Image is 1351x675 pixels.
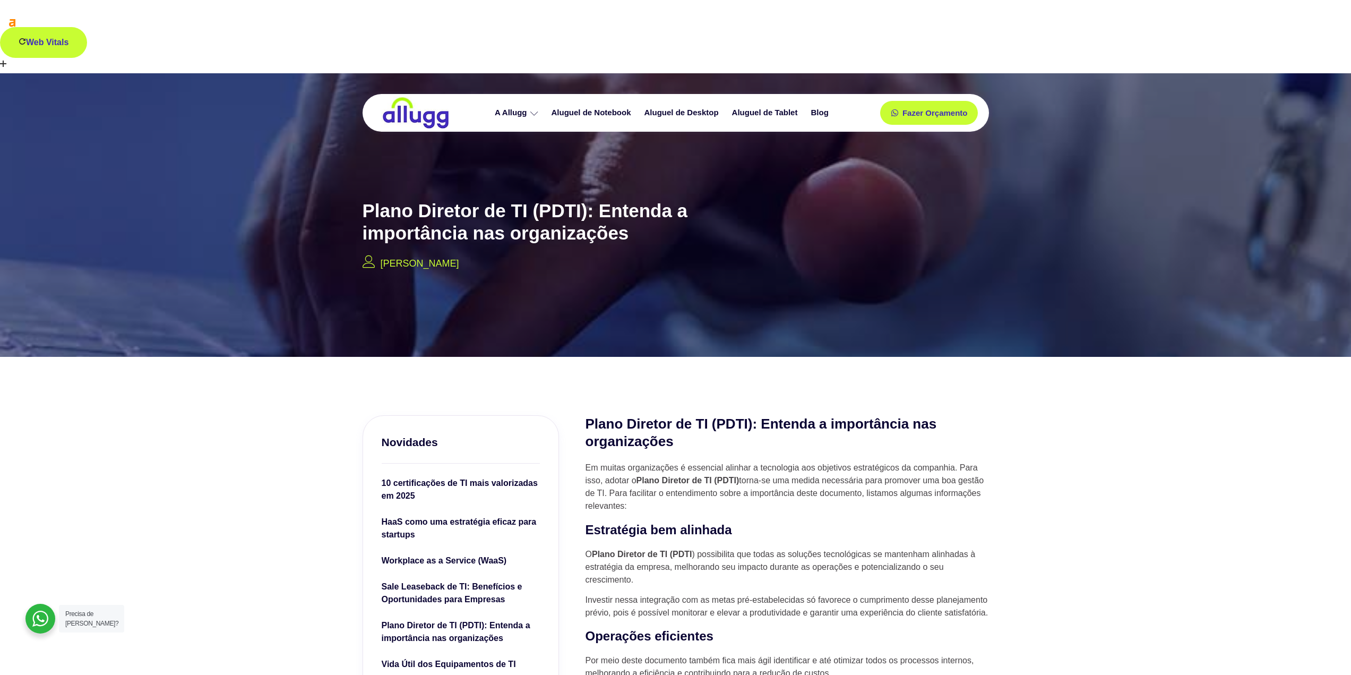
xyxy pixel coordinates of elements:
p: Investir nessa integração com as metas pré-estabelecidas só favorece o cumprimento desse planejam... [586,594,989,619]
span: Precisa de [PERSON_NAME]? [65,610,118,627]
a: Aluguel de Tablet [727,104,806,122]
a: Aluguel de Notebook [546,104,639,122]
h2: Plano Diretor de TI (PDTI): Entenda a importância nas organizações [586,415,989,451]
strong: Estratégia bem alinhada [586,523,732,537]
a: Fazer Orçamento [880,101,978,125]
a: Vida Útil dos Equipamentos de TI [382,658,540,673]
p: [PERSON_NAME] [381,257,459,271]
a: Workplace as a Service (WaaS) [382,554,540,570]
strong: Operações eficientes [586,629,713,643]
strong: Plano Diretor de TI (PDTI) [636,476,739,485]
a: HaaS como uma estratégia eficaz para startups [382,516,540,544]
h2: Plano Diretor de TI (PDTI): Entenda a importância nas organizações [363,200,702,244]
a: A Allugg [489,104,546,122]
p: Em muitas organizações é essencial alinhar a tecnologia aos objetivos estratégicos da companhia. ... [586,462,989,512]
h3: Novidades [382,434,540,450]
a: 10 certificações de TI mais valorizadas em 2025 [382,477,540,505]
span: Web Vitals [26,38,68,47]
a: Plano Diretor de TI (PDTI): Entenda a importância nas organizações [382,619,540,647]
strong: Plano Diretor de TI (PDTI [592,550,692,559]
a: Aluguel de Desktop [639,104,727,122]
a: Sale Leaseback de TI: Benefícios e Oportunidades para Empresas [382,580,540,609]
span: Fazer Orçamento [902,109,968,117]
img: locação de TI é Allugg [381,97,450,129]
a: Blog [805,104,836,122]
p: O ) possibilita que todas as soluções tecnológicas se mantenham alinhadas à estratégia da empresa... [586,548,989,586]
